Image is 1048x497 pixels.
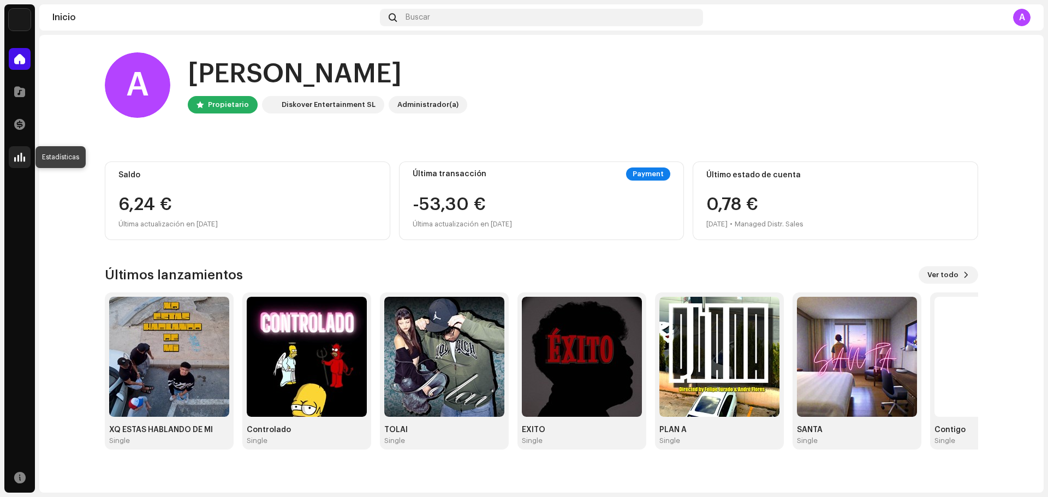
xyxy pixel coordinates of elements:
img: b7389858-c8c7-4a0e-9c1c-6f04b4048802 [659,297,779,417]
div: Single [247,436,267,445]
div: Última actualización en [DATE] [413,218,512,231]
div: ÉXITO [522,426,642,434]
div: A [1013,9,1031,26]
re-o-card-value: Último estado de cuenta [693,161,978,240]
img: e4914980-773e-4950-a07b-1a9248f1eeaa [384,297,504,417]
div: Single [659,436,680,445]
div: Managed Distr. Sales [735,218,803,231]
img: 47b67b40-05ab-44e3-9037-2660518bbffe [522,297,642,417]
div: Single [522,436,543,445]
img: 297a105e-aa6c-4183-9ff4-27133c00f2e2 [9,9,31,31]
img: 297a105e-aa6c-4183-9ff4-27133c00f2e2 [264,98,277,111]
h3: Últimos lanzamientos [105,266,243,284]
img: 43c07564-6129-4274-b591-288cfb117685 [109,297,229,417]
div: Último estado de cuenta [706,171,964,179]
div: A [105,52,170,118]
div: Single [797,436,818,445]
div: SANTA [797,426,917,434]
re-o-card-value: Saldo [105,161,390,240]
div: Inicio [52,13,376,22]
div: PLAN A [659,426,779,434]
div: TOLAI [384,426,504,434]
span: Ver todo [927,264,958,286]
div: XQ ESTAS HABLANDO DE MI [109,426,229,434]
div: Diskover Entertainment SL [282,98,376,111]
span: Buscar [406,13,430,22]
div: [DATE] [706,218,728,231]
div: Saldo [118,171,377,179]
div: Single [934,436,955,445]
img: b37b78b3-4c71-4737-af51-f4e57f986d73 [797,297,917,417]
div: Single [384,436,405,445]
button: Ver todo [919,266,978,284]
div: [PERSON_NAME] [188,57,467,92]
div: Single [109,436,130,445]
div: Última actualización en [DATE] [118,218,377,231]
div: Administrador(a) [397,98,458,111]
div: Payment [626,167,670,181]
img: f3c5e0be-1dcf-4310-abfc-c0264b0b167a [247,297,367,417]
div: Controlado [247,426,367,434]
div: • [730,218,733,231]
div: Última transacción [413,170,486,178]
div: Propietario [208,98,249,111]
